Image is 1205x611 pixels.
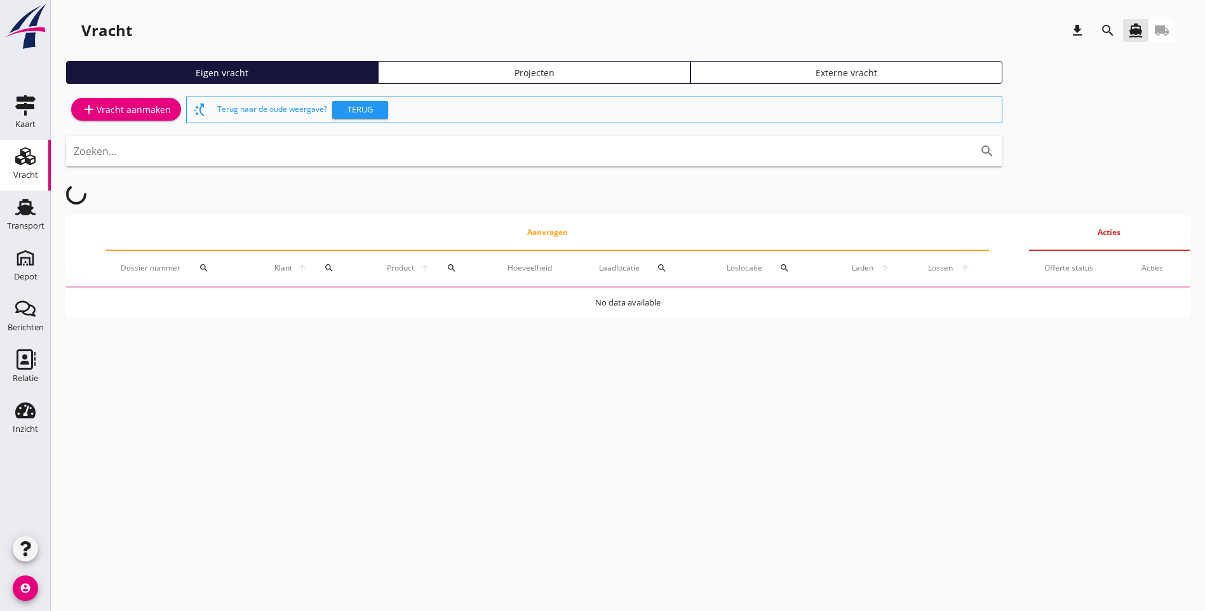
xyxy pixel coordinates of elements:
div: Projecten [384,66,684,79]
i: search [779,263,790,273]
div: Dossier nummer [121,253,241,283]
a: Projecten [378,61,690,84]
i: local_shipping [1154,23,1169,38]
div: Depot [14,272,37,281]
div: Inzicht [13,425,38,433]
i: search [199,263,209,273]
div: Offerte status [1044,262,1111,274]
div: Loslocatie [727,253,818,283]
div: Berichten [8,323,44,332]
div: Hoeveelheid [508,262,569,274]
span: Laden [848,262,877,274]
i: arrow_upward [957,263,974,273]
input: Zoeken... [74,141,959,161]
span: Klant [272,262,295,274]
i: download [1070,23,1085,38]
div: Externe vracht [696,66,997,79]
div: Transport [7,222,44,230]
i: arrow_upward [877,263,894,273]
th: Acties [1029,215,1190,250]
div: Terug naar de oude weergave? [217,97,997,123]
div: Laadlocatie [599,253,696,283]
i: search [324,263,334,273]
div: Vracht aanmaken [81,102,171,117]
span: Product [384,262,417,274]
a: Externe vracht [690,61,1002,84]
button: Terug [332,101,388,119]
i: arrow_upward [295,263,310,273]
div: Acties [1141,262,1175,274]
div: Eigen vracht [72,66,372,79]
i: search [1100,23,1115,38]
a: Vracht aanmaken [71,98,181,121]
span: Lossen [924,262,957,274]
i: switch_access_shortcut [192,102,207,117]
div: Relatie [13,374,38,382]
a: Eigen vracht [66,61,378,84]
th: Aanvragen [105,215,989,250]
div: Vracht [13,171,38,179]
i: account_circle [13,575,38,601]
i: search [657,263,667,273]
img: logo-small.a267ee39.svg [3,3,48,50]
div: Terug [337,104,383,116]
i: search [447,263,457,273]
div: Vracht [81,20,132,41]
div: Kaart [15,120,36,128]
td: No data available [66,288,1190,318]
i: arrow_upward [417,263,433,273]
i: add [81,102,97,117]
i: directions_boat [1128,23,1143,38]
i: search [979,144,995,159]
